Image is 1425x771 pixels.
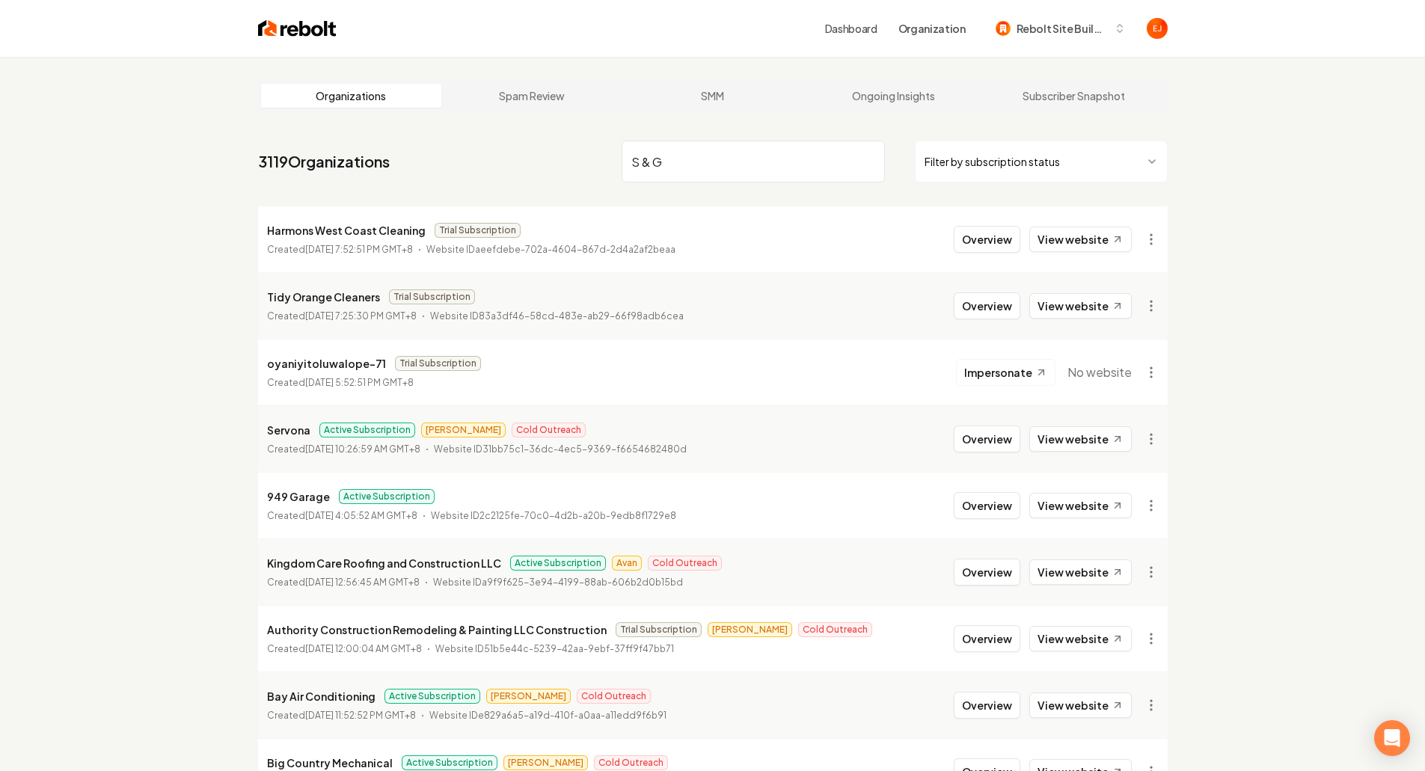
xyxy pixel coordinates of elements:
p: Website ID aeefdebe-702a-4604-867d-2d4a2af2beaa [426,242,675,257]
a: View website [1029,626,1132,651]
span: [PERSON_NAME] [503,755,588,770]
a: View website [1029,493,1132,518]
p: Website ID 83a3df46-58cd-483e-ab29-66f98adb6cea [430,309,684,324]
p: Created [267,509,417,523]
span: Rebolt Site Builder [1017,21,1108,37]
img: Rebolt Logo [258,18,337,39]
div: Open Intercom Messenger [1374,720,1410,756]
p: Harmons West Coast Cleaning [267,221,426,239]
span: [PERSON_NAME] [486,689,571,704]
p: Authority Construction Remodeling & Painting LLC Construction [267,621,607,639]
p: Servona [267,421,310,439]
a: Spam Review [441,84,622,108]
a: Subscriber Snapshot [984,84,1165,108]
time: [DATE] 12:00:04 AM GMT+8 [305,643,422,654]
span: Trial Subscription [435,223,521,238]
a: View website [1029,227,1132,252]
span: Trial Subscription [616,622,702,637]
span: [PERSON_NAME] [421,423,506,437]
time: [DATE] 11:52:52 PM GMT+8 [305,710,416,721]
span: Active Subscription [402,755,497,770]
span: Cold Outreach [594,755,668,770]
p: Created [267,242,413,257]
span: No website [1067,363,1132,381]
span: Avan [612,556,642,571]
button: Overview [954,226,1020,253]
img: Rebolt Site Builder [996,21,1011,36]
p: oyaniyitoluwalope-71 [267,354,386,372]
span: Cold Outreach [798,622,872,637]
time: [DATE] 7:52:51 PM GMT+8 [305,244,413,255]
button: Overview [954,692,1020,719]
button: Organization [889,15,975,42]
p: Created [267,309,417,324]
button: Overview [954,292,1020,319]
span: Active Subscription [319,423,415,437]
a: SMM [622,84,803,108]
a: View website [1029,559,1132,585]
a: View website [1029,426,1132,452]
button: Impersonate [956,359,1055,386]
span: Impersonate [964,365,1032,380]
time: [DATE] 12:56:45 AM GMT+8 [305,577,420,588]
p: Website ID 51b5e44c-5239-42aa-9ebf-37ff9f47bb71 [435,642,674,657]
p: Website ID a9f9f625-3e94-4199-88ab-606b2d0b15bd [433,575,683,590]
a: View website [1029,692,1132,718]
p: Bay Air Conditioning [267,687,376,705]
p: Created [267,708,416,723]
span: Trial Subscription [389,289,475,304]
span: Cold Outreach [648,556,722,571]
a: Organizations [261,84,442,108]
a: Ongoing Insights [803,84,984,108]
span: Active Subscription [510,556,606,571]
p: Created [267,442,420,457]
time: [DATE] 5:52:51 PM GMT+8 [305,377,414,388]
time: [DATE] 7:25:30 PM GMT+8 [305,310,417,322]
time: [DATE] 4:05:52 AM GMT+8 [305,510,417,521]
button: Overview [954,625,1020,652]
span: Active Subscription [339,489,435,504]
span: Active Subscription [384,689,480,704]
p: Created [267,642,422,657]
span: Cold Outreach [512,423,586,437]
button: Overview [954,426,1020,452]
p: Website ID e829a6a5-a19d-410f-a0aa-a11edd9f6b91 [429,708,666,723]
img: Eduard Joers [1147,18,1168,39]
p: Website ID 31bb75c1-36dc-4ec5-9369-f6654682480d [434,442,687,457]
input: Search by name or ID [622,141,885,182]
p: 949 Garage [267,488,330,506]
span: Cold Outreach [577,689,651,704]
button: Open user button [1147,18,1168,39]
p: Created [267,375,414,390]
a: 3119Organizations [258,151,390,172]
p: Kingdom Care Roofing and Construction LLC [267,554,501,572]
button: Overview [954,492,1020,519]
p: Tidy Orange Cleaners [267,288,380,306]
p: Created [267,575,420,590]
span: [PERSON_NAME] [708,622,792,637]
a: View website [1029,293,1132,319]
p: Website ID 2c2125fe-70c0-4d2b-a20b-9edb8f1729e8 [431,509,676,523]
a: Dashboard [825,21,877,36]
time: [DATE] 10:26:59 AM GMT+8 [305,443,420,455]
button: Overview [954,559,1020,586]
span: Trial Subscription [395,356,481,371]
